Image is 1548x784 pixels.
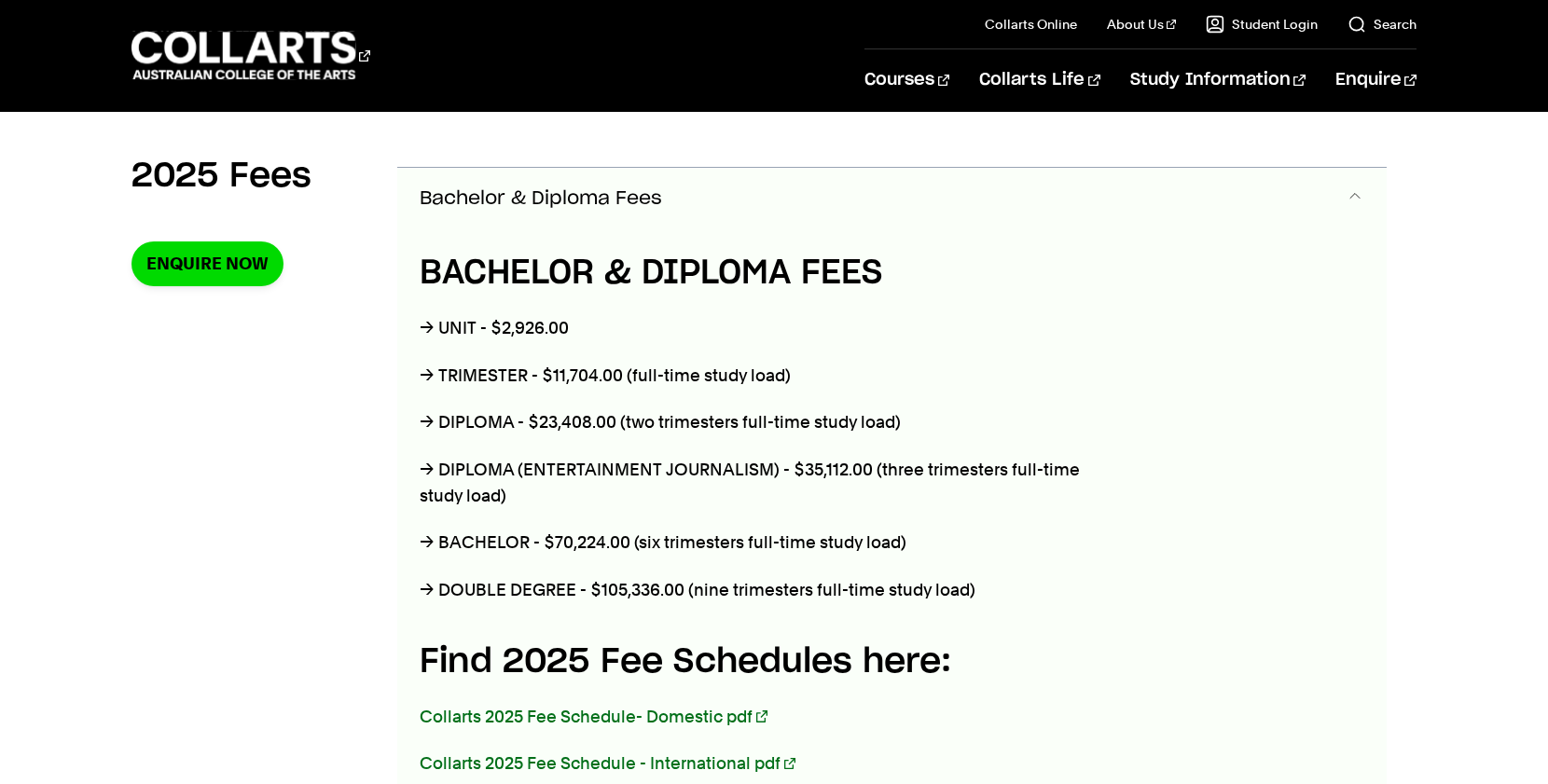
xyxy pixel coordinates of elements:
[420,577,1112,603] p: → DOUBLE DEGREE - $105,336.00 (nine trimesters full-time study load)
[420,315,1112,341] p: → UNIT - $2,926.00
[131,156,311,197] h2: 2025 Fees
[131,241,283,285] a: Enquire Now
[420,457,1112,509] p: → DIPLOMA (ENTERTAINMENT JOURNALISM) - $35,112.00 (three trimesters full-time study load)
[1335,49,1417,111] a: Enquire
[420,409,1112,435] p: → DIPLOMA - $23,408.00 (two trimesters full-time study load)
[131,29,370,82] div: Go to homepage
[397,168,1387,229] button: Bachelor & Diploma Fees
[420,363,1112,389] p: → TRIMESTER - $11,704.00 (full-time study load)
[420,530,1112,556] p: → BACHELOR - $70,224.00 (six trimesters full-time study load)
[864,49,949,111] a: Courses
[1206,15,1318,34] a: Student Login
[1130,49,1306,111] a: Study Information
[420,753,795,773] a: Collarts 2025 Fee Schedule - International pdf
[985,15,1077,34] a: Collarts Online
[1107,15,1176,34] a: About Us
[420,637,1112,687] h4: Find 2025 Fee Schedules here:
[1348,15,1417,34] a: Search
[420,248,1112,298] h4: BACHELOR & DIPLOMA FEES
[420,188,662,210] span: Bachelor & Diploma Fees
[420,707,767,726] a: Collarts 2025 Fee Schedule- Domestic pdf
[979,49,1099,111] a: Collarts Life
